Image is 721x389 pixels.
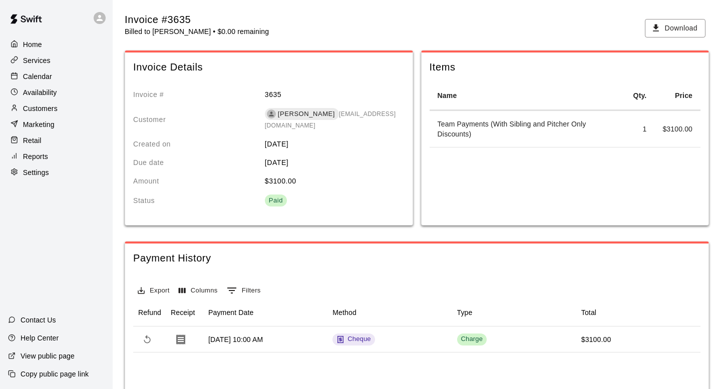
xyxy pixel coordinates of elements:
p: Calendar [23,71,52,81]
div: Payment Date [208,298,254,326]
p: 3635 [265,89,397,100]
button: Export [135,283,172,298]
div: Paid [269,195,283,205]
a: Services [8,53,105,68]
div: [PERSON_NAME] [265,108,339,120]
p: Marketing [23,119,55,129]
p: [DATE] [265,139,397,149]
div: Type [452,298,576,326]
div: Receipt [171,298,195,326]
strong: Name [438,91,457,99]
div: Charge [461,334,483,344]
div: Method [327,298,452,326]
p: Due date [133,157,265,168]
span: Items [430,60,700,74]
div: Cheque [336,334,371,344]
button: Select columns [176,283,220,298]
p: Settings [23,167,49,177]
p: $ 3100.00 [265,176,397,186]
p: Copy public page link [21,369,89,379]
span: Payment History [133,251,700,265]
div: Total [576,298,700,326]
div: Type [457,298,473,326]
p: [DATE] [265,157,397,168]
div: $3100.00 [581,334,611,344]
a: Customers [8,101,105,116]
p: Invoice # [133,89,265,100]
td: $ 3100.00 [654,111,700,147]
div: Talia Jackson [267,109,276,118]
p: Status [133,195,265,206]
p: Contact Us [21,315,56,325]
button: Show filters [224,282,263,298]
a: Home [8,37,105,52]
a: Availability [8,85,105,100]
div: Method [332,298,356,326]
p: Services [23,55,51,65]
div: Invoice #3635 [125,13,269,26]
div: Refund [133,298,166,326]
span: Invoice Details [133,60,397,74]
p: Retail [23,135,42,145]
p: Billed to [PERSON_NAME] • $0.00 remaining [125,26,269,36]
div: Payment Date [203,298,327,326]
a: Reports [8,149,105,164]
a: Retail [8,133,105,148]
p: Home [23,39,42,49]
p: Reports [23,151,48,161]
button: Download Receipt [171,329,191,349]
td: 1 [625,111,655,147]
div: Sep 17, 2025, 10:00 AM [208,334,263,344]
p: View public page [21,351,75,361]
button: Download [645,19,705,37]
strong: Price [675,91,692,99]
p: Availability [23,87,57,97]
a: Calendar [8,69,105,84]
div: Refund [138,298,161,326]
table: spanning table [430,81,700,147]
div: Total [581,298,596,326]
span: Refund payment [138,330,156,348]
td: Team Payments (With Sibling and Pitcher Only Discounts) [430,111,625,147]
div: Receipt [166,298,203,326]
span: [PERSON_NAME] [274,109,339,119]
a: Settings [8,165,105,180]
p: Created on [133,139,265,149]
a: Marketing [8,117,105,132]
p: Amount [133,176,265,186]
p: Customer [133,114,265,125]
strong: Qty. [633,91,647,99]
p: Customers [23,103,58,113]
p: Help Center [21,333,59,343]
